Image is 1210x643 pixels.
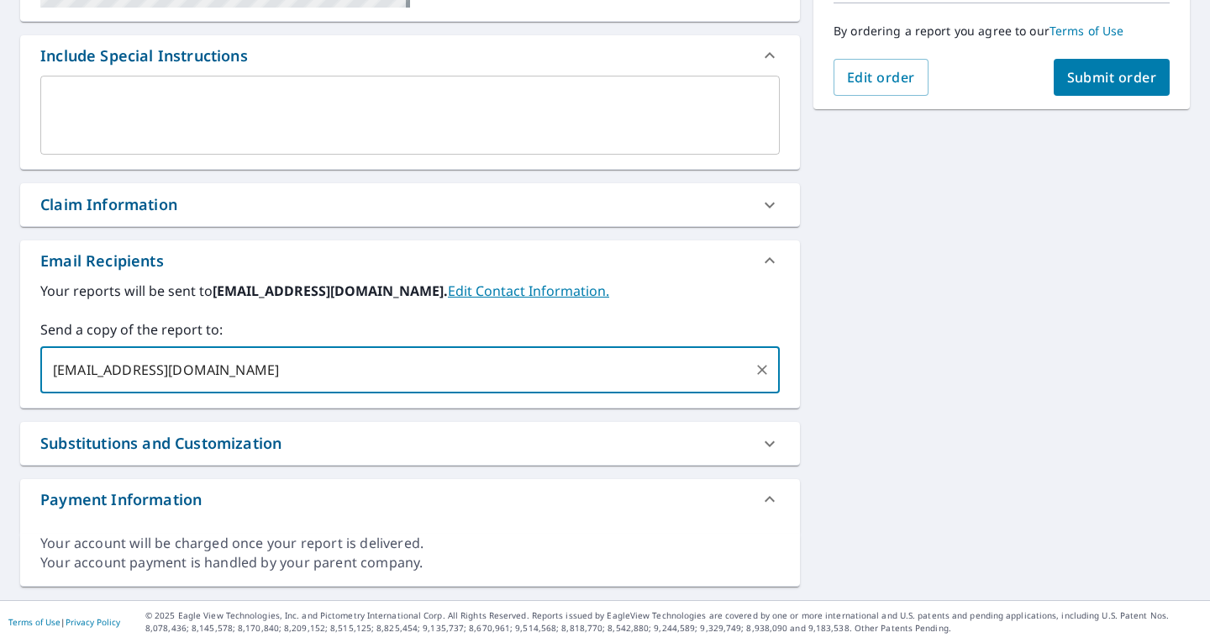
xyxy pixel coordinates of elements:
label: Send a copy of the report to: [40,319,780,340]
span: Edit order [847,68,915,87]
div: Substitutions and Customization [20,422,800,465]
div: Your account payment is handled by your parent company. [40,553,780,572]
div: Payment Information [20,479,800,519]
p: © 2025 Eagle View Technologies, Inc. and Pictometry International Corp. All Rights Reserved. Repo... [145,609,1202,635]
div: Your account will be charged once your report is delivered. [40,534,780,553]
a: Terms of Use [1050,23,1124,39]
p: By ordering a report you agree to our [834,24,1170,39]
p: | [8,617,120,627]
button: Clear [750,358,774,382]
label: Your reports will be sent to [40,281,780,301]
div: Email Recipients [20,240,800,281]
a: Privacy Policy [66,616,120,628]
a: Terms of Use [8,616,60,628]
a: EditContactInfo [448,282,609,300]
div: Email Recipients [40,250,164,272]
span: Submit order [1067,68,1157,87]
div: Include Special Instructions [40,45,248,67]
div: Include Special Instructions [20,35,800,76]
div: Claim Information [40,193,177,216]
div: Payment Information [40,488,202,511]
button: Submit order [1054,59,1171,96]
b: [EMAIL_ADDRESS][DOMAIN_NAME]. [213,282,448,300]
div: Claim Information [20,183,800,226]
button: Edit order [834,59,929,96]
div: Substitutions and Customization [40,432,281,455]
